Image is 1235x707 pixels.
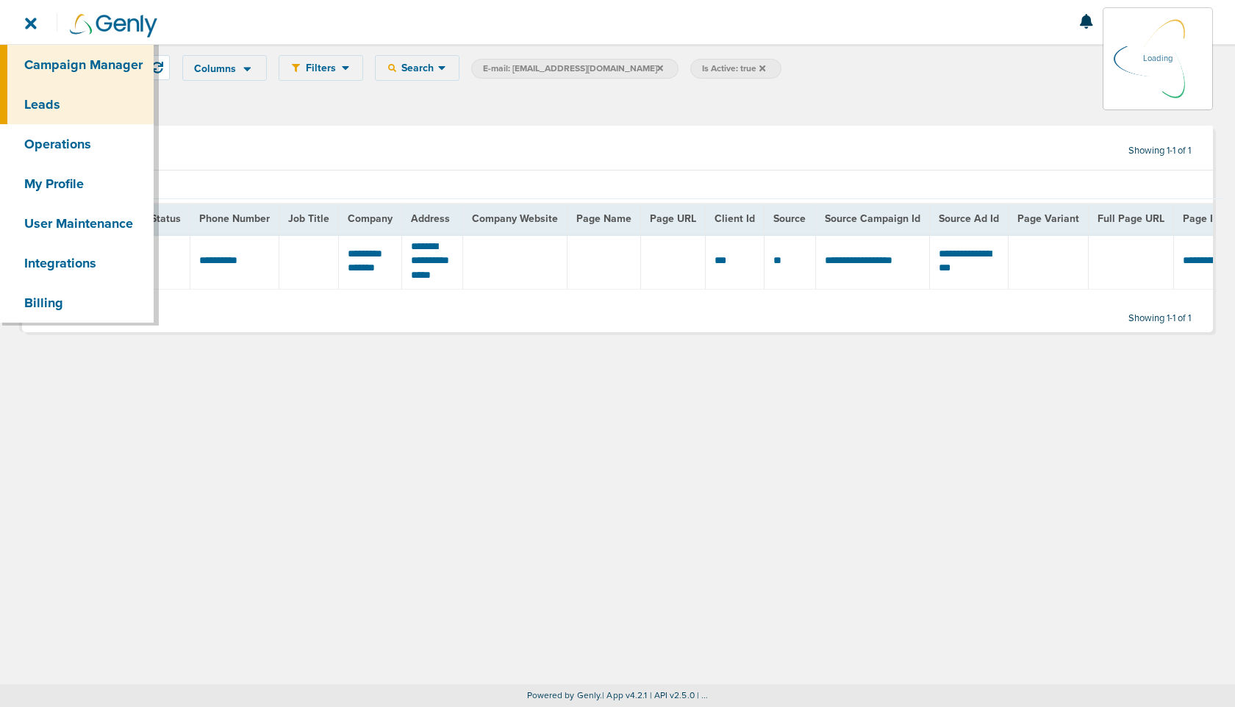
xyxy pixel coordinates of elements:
span: Client Id [715,212,755,225]
span: Source Ad Id [939,212,999,225]
span: E-mail: [EMAIL_ADDRESS][DOMAIN_NAME] [483,62,663,75]
th: Full Page URL [1088,204,1173,234]
span: Source [773,212,806,225]
span: | App v4.2.1 [602,690,647,700]
span: Showing 1-1 of 1 [1128,145,1191,157]
span: Phone Number [199,212,270,225]
span: | API v2.5.0 [650,690,695,700]
th: Company [339,204,402,234]
span: Source Campaign Id [825,212,920,225]
img: Genly [70,14,157,37]
p: Loading [1143,50,1173,68]
th: Page Variant [1008,204,1088,234]
span: Page URL [650,212,696,225]
th: Page Name [568,204,641,234]
th: Job Title [279,204,339,234]
span: Is Active: true [702,62,765,75]
span: | ... [697,690,709,700]
th: Address [402,204,463,234]
span: Showing 1-1 of 1 [1128,312,1191,325]
th: Company Website [463,204,568,234]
